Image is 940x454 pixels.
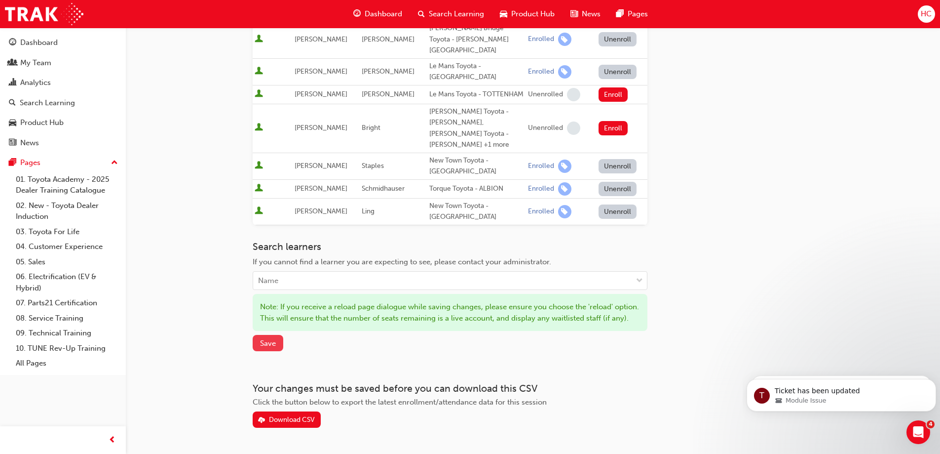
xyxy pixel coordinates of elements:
span: Search Learning [429,8,484,20]
span: search-icon [418,8,425,20]
span: up-icon [111,157,118,169]
span: Schmidhauser [362,184,405,193]
span: learningRecordVerb_ENROLL-icon [558,160,571,173]
a: Dashboard [4,34,122,52]
div: [PERSON_NAME] Toyota - [PERSON_NAME], [PERSON_NAME] Toyota - [PERSON_NAME] +1 more [429,106,524,151]
span: HC [921,8,932,20]
div: Le Mans Toyota - TOTTENHAM [429,89,524,100]
span: [PERSON_NAME] [295,162,347,170]
img: Trak [5,3,83,25]
button: Unenroll [599,32,637,46]
span: learningRecordVerb_NONE-icon [567,88,580,101]
span: download-icon [258,416,265,425]
a: search-iconSearch Learning [410,4,492,24]
span: [PERSON_NAME] [362,67,414,76]
span: car-icon [9,119,16,127]
span: User is active [255,206,263,216]
a: 10. TUNE Rev-Up Training [12,341,122,356]
a: guage-iconDashboard [345,4,410,24]
button: Unenroll [599,205,637,219]
span: Click the button below to export the latest enrollment/attendance data for this session [253,398,547,407]
span: [PERSON_NAME] [295,67,347,76]
div: New Town Toyota - [GEOGRAPHIC_DATA] [429,155,524,177]
span: car-icon [500,8,507,20]
button: Unenroll [599,65,637,79]
span: News [582,8,601,20]
div: [PERSON_NAME] Bridge Toyota - [PERSON_NAME][GEOGRAPHIC_DATA] [429,23,524,56]
a: Search Learning [4,94,122,112]
div: Enrolled [528,184,554,194]
span: down-icon [636,275,643,288]
span: Staples [362,162,384,170]
iframe: Intercom notifications message [743,358,940,427]
span: guage-icon [353,8,361,20]
span: search-icon [9,99,16,108]
span: [PERSON_NAME] [295,90,347,98]
a: 01. Toyota Academy - 2025 Dealer Training Catalogue [12,172,122,198]
span: learningRecordVerb_NONE-icon [567,122,580,135]
div: Enrolled [528,35,554,44]
div: Enrolled [528,207,554,216]
a: 04. Customer Experience [12,239,122,254]
span: learningRecordVerb_ENROLL-icon [558,65,571,79]
span: User is active [255,89,263,99]
a: 02. New - Toyota Dealer Induction [12,198,122,224]
span: learningRecordVerb_ENROLL-icon [558,182,571,196]
div: Name [258,275,278,287]
span: learningRecordVerb_ENROLL-icon [558,205,571,218]
button: DashboardMy TeamAnalyticsSearch LearningProduct HubNews [4,32,122,154]
div: Torque Toyota - ALBION [429,183,524,195]
span: [PERSON_NAME] [295,124,347,132]
span: [PERSON_NAME] [362,35,414,43]
a: Product Hub [4,114,122,132]
div: New Town Toyota - [GEOGRAPHIC_DATA] [429,201,524,223]
a: 03. Toyota For Life [12,224,122,240]
button: Enroll [599,87,628,102]
div: Enrolled [528,162,554,171]
span: [PERSON_NAME] [295,35,347,43]
a: pages-iconPages [608,4,656,24]
div: Enrolled [528,67,554,77]
button: Download CSV [253,412,321,428]
span: User is active [255,161,263,171]
span: Bright [362,124,380,132]
span: people-icon [9,59,16,68]
span: pages-icon [9,159,16,167]
div: News [20,137,39,149]
span: news-icon [9,139,16,148]
div: Pages [20,157,40,168]
button: Pages [4,154,122,172]
span: User is active [255,35,263,44]
a: 05. Sales [12,254,122,270]
a: 08. Service Training [12,311,122,326]
button: Unenroll [599,182,637,196]
iframe: Intercom live chat [906,420,930,444]
div: Unenrolled [528,124,563,133]
button: Save [253,335,283,351]
div: My Team [20,57,51,69]
div: Dashboard [20,37,58,48]
span: Ling [362,207,375,215]
div: Note: If you receive a reload page dialogue while saving changes, please ensure you choose the 'r... [253,294,647,331]
span: [PERSON_NAME] [295,184,347,193]
a: News [4,134,122,152]
span: pages-icon [616,8,624,20]
span: prev-icon [109,434,116,447]
div: Unenrolled [528,90,563,99]
div: Search Learning [20,97,75,109]
span: [PERSON_NAME] [295,207,347,215]
span: User is active [255,67,263,77]
button: Unenroll [599,159,637,173]
span: If you cannot find a learner you are expecting to see, please contact your administrator. [253,257,551,266]
button: Enroll [599,121,628,135]
a: 07. Parts21 Certification [12,295,122,311]
div: Analytics [20,77,51,88]
span: learningRecordVerb_ENROLL-icon [558,33,571,46]
h3: Search learners [253,241,647,252]
span: guage-icon [9,39,16,47]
